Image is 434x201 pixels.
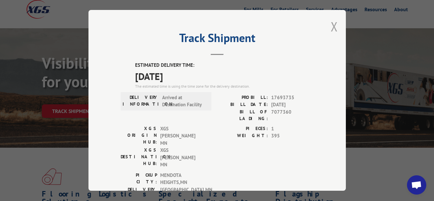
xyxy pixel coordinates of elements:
label: BILL OF LADING: [217,109,268,122]
button: Close modal [331,18,338,35]
label: WEIGHT: [217,132,268,140]
label: BILL DATE: [217,101,268,109]
span: 7077360 [271,109,314,122]
label: ESTIMATED DELIVERY TIME: [135,62,314,69]
span: [DATE] [271,101,314,109]
label: DELIVERY CITY: [121,186,157,200]
span: [GEOGRAPHIC_DATA] , MN [160,186,204,200]
label: PROBILL: [217,94,268,101]
span: 1 [271,125,314,133]
label: XGS DESTINATION HUB: [121,147,157,169]
label: PIECES: [217,125,268,133]
div: The estimated time is using the time zone for the delivery destination. [135,83,314,89]
span: XGS [PERSON_NAME] MN [160,147,204,169]
span: XGS [PERSON_NAME] MN [160,125,204,147]
h2: Track Shipment [121,33,314,46]
span: MENDOTA HEIGHTS , MN [160,172,204,186]
span: 395 [271,132,314,140]
label: XGS ORIGIN HUB: [121,125,157,147]
span: [DATE] [135,69,314,83]
label: DELIVERY INFORMATION: [123,94,159,109]
span: 17693735 [271,94,314,101]
div: Open chat [407,175,426,195]
label: PICKUP CITY: [121,172,157,186]
span: Arrived at Destination Facility [162,94,206,109]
